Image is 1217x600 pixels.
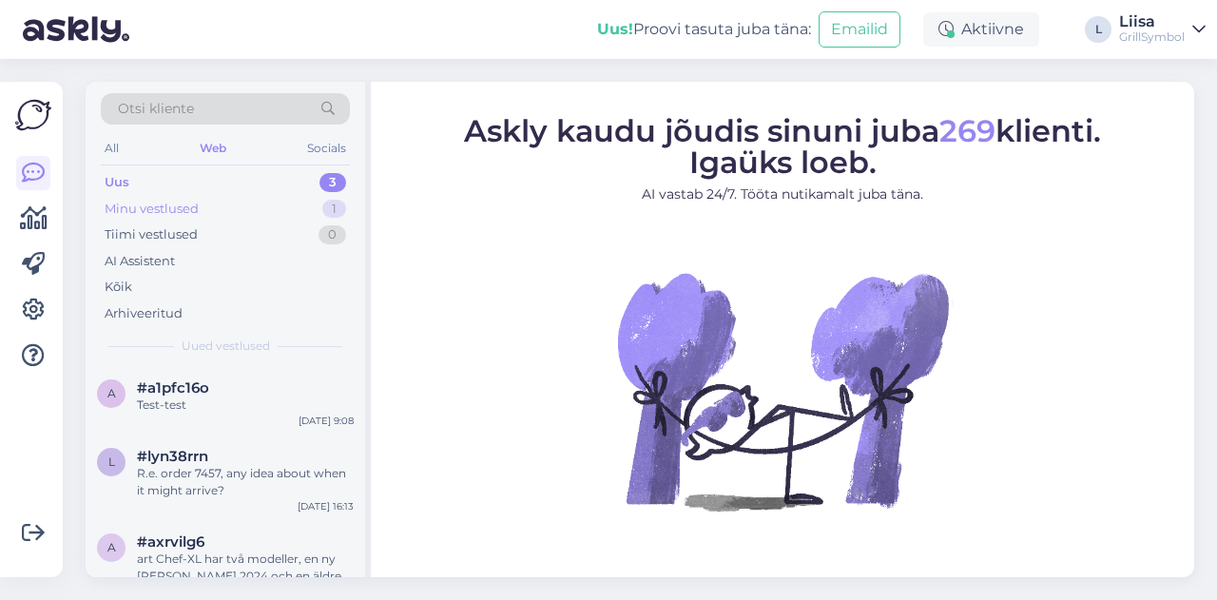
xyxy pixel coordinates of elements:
span: 269 [939,112,995,149]
div: Proovi tasuta juba täna: [597,18,811,41]
div: Aktiivne [923,12,1039,47]
div: Socials [303,136,350,161]
div: L [1085,16,1111,43]
span: a [107,540,116,554]
div: Test-test [137,397,354,414]
span: #lyn38rrn [137,448,208,465]
button: Emailid [819,11,900,48]
div: 1 [322,200,346,219]
div: art Chef-XL har två modeller, en ny [PERSON_NAME] 2024 och en äldre, vilken modell har EAN 474438... [137,551,354,585]
div: All [101,136,123,161]
span: Uued vestlused [182,338,270,355]
a: LiisaGrillSymbol [1119,14,1206,45]
p: AI vastab 24/7. Tööta nutikamalt juba täna. [464,184,1101,204]
div: Tiimi vestlused [105,225,198,244]
div: [DATE] 16:13 [298,499,354,513]
div: R.e. order 7457, any idea about when it might arrive? [137,465,354,499]
span: Askly kaudu jõudis sinuni juba klienti. Igaüks loeb. [464,112,1101,181]
span: l [108,455,115,469]
img: Askly Logo [15,97,51,133]
img: No Chat active [611,220,954,562]
span: #a1pfc16o [137,379,209,397]
div: Uus [105,173,129,192]
div: GrillSymbol [1119,29,1185,45]
b: Uus! [597,20,633,38]
div: Web [196,136,230,161]
span: a [107,386,116,400]
div: 0 [319,225,346,244]
div: Arhiveeritud [105,304,183,323]
span: #axrvilg6 [137,533,204,551]
div: Minu vestlused [105,200,199,219]
div: Kõik [105,278,132,297]
div: Liisa [1119,14,1185,29]
div: AI Assistent [105,252,175,271]
div: [DATE] 9:08 [299,414,354,428]
div: 3 [319,173,346,192]
span: Otsi kliente [118,99,194,119]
